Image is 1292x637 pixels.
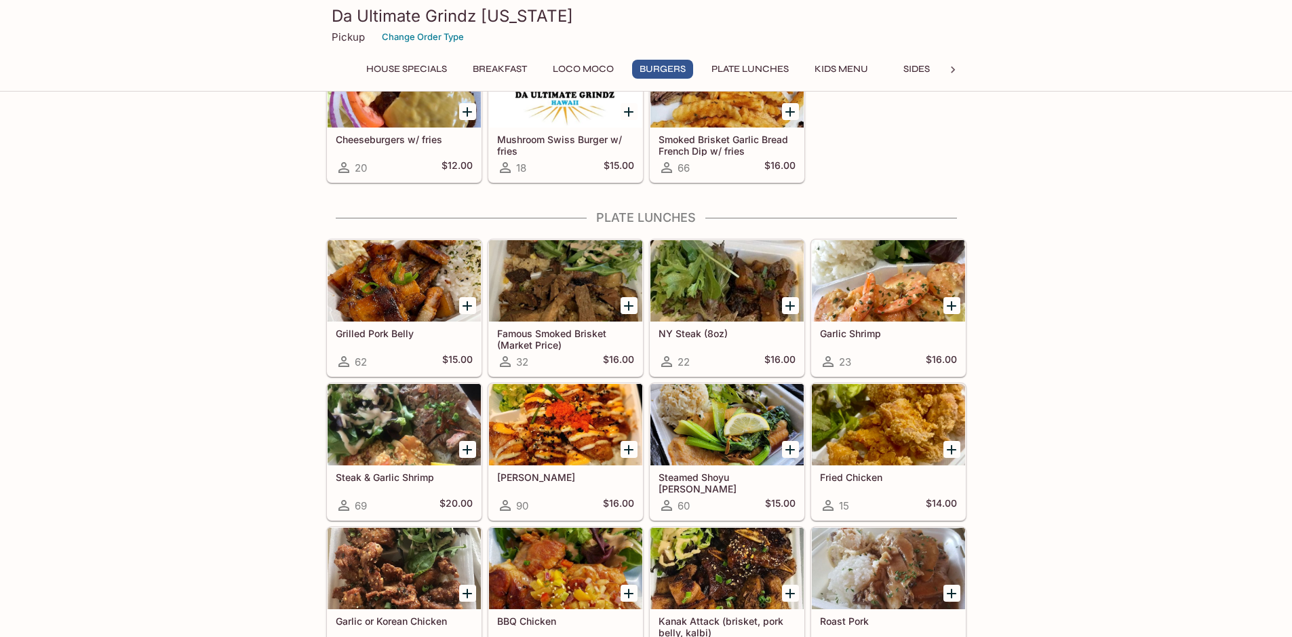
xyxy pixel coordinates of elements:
button: Burgers [632,60,693,79]
div: Roast Pork [812,528,965,609]
h5: $15.00 [604,159,634,176]
div: Fried Chicken [812,384,965,465]
a: Grilled Pork Belly62$15.00 [327,239,482,377]
span: 32 [516,355,528,368]
div: NY Steak (8oz) [650,240,804,322]
a: [PERSON_NAME]90$16.00 [488,383,643,520]
button: Add Famous Smoked Brisket (Market Price) [621,297,638,314]
div: Grilled Pork Belly [328,240,481,322]
h5: $16.00 [926,353,957,370]
button: Loco Moco [545,60,621,79]
div: Smoked Brisket Garlic Bread French Dip w/ fries [650,46,804,128]
button: Add NY Steak (8oz) [782,297,799,314]
h5: $16.00 [764,353,796,370]
span: 69 [355,499,367,512]
h5: $14.00 [926,497,957,514]
h5: Steak & Garlic Shrimp [336,471,473,483]
button: Add Garlic or Korean Chicken [459,585,476,602]
h5: $16.00 [603,497,634,514]
button: Add Cheeseburgers w/ fries [459,103,476,120]
button: Add Smoked Brisket Garlic Bread French Dip w/ fries [782,103,799,120]
h5: Garlic or Korean Chicken [336,615,473,627]
div: Garlic or Korean Chicken [328,528,481,609]
a: Steak & Garlic Shrimp69$20.00 [327,383,482,520]
div: Kanak Attack (brisket, pork belly, kalbi) [650,528,804,609]
h5: BBQ Chicken [497,615,634,627]
div: Famous Smoked Brisket (Market Price) [489,240,642,322]
span: 20 [355,161,367,174]
h5: Roast Pork [820,615,957,627]
h5: $16.00 [603,353,634,370]
button: Add Grilled Pork Belly [459,297,476,314]
h5: $15.00 [442,353,473,370]
button: Plate Lunches [704,60,796,79]
button: Kids Menu [807,60,876,79]
span: 18 [516,161,526,174]
button: Add Fried Chicken [943,441,960,458]
a: Garlic Shrimp23$16.00 [811,239,966,377]
span: 60 [678,499,690,512]
h5: [PERSON_NAME] [497,471,634,483]
h5: Famous Smoked Brisket (Market Price) [497,328,634,350]
button: House Specials [359,60,454,79]
div: Steamed Shoyu Ginger Fish [650,384,804,465]
a: NY Steak (8oz)22$16.00 [650,239,804,377]
button: Add Roast Pork [943,585,960,602]
button: Add Garlic Shrimp [943,297,960,314]
h5: Fried Chicken [820,471,957,483]
span: 22 [678,355,690,368]
h5: Mushroom Swiss Burger w/ fries [497,134,634,156]
span: 66 [678,161,690,174]
h5: Grilled Pork Belly [336,328,473,339]
h3: Da Ultimate Grindz [US_STATE] [332,5,961,26]
p: Pickup [332,31,365,43]
span: 23 [839,355,851,368]
button: Breakfast [465,60,534,79]
a: Fried Chicken15$14.00 [811,383,966,520]
div: Garlic Shrimp [812,240,965,322]
button: Add Ahi Katsu [621,441,638,458]
h5: $20.00 [439,497,473,514]
span: 90 [516,499,528,512]
button: Change Order Type [376,26,470,47]
div: Steak & Garlic Shrimp [328,384,481,465]
h5: Smoked Brisket Garlic Bread French Dip w/ fries [659,134,796,156]
h4: Plate Lunches [326,210,966,225]
div: Ahi Katsu [489,384,642,465]
button: Add Kanak Attack (brisket, pork belly, kalbi) [782,585,799,602]
h5: $16.00 [764,159,796,176]
h5: $15.00 [765,497,796,514]
span: 62 [355,355,367,368]
div: Mushroom Swiss Burger w/ fries [489,46,642,128]
button: Add Mushroom Swiss Burger w/ fries [621,103,638,120]
a: Cheeseburgers w/ fries20$12.00 [327,45,482,182]
button: Add Steamed Shoyu Ginger Fish [782,441,799,458]
div: Cheeseburgers w/ fries [328,46,481,128]
h5: $12.00 [442,159,473,176]
a: Smoked Brisket Garlic Bread French Dip w/ fries66$16.00 [650,45,804,182]
h5: Steamed Shoyu [PERSON_NAME] [659,471,796,494]
button: Add Steak & Garlic Shrimp [459,441,476,458]
a: Mushroom Swiss Burger w/ fries18$15.00 [488,45,643,182]
span: 15 [839,499,849,512]
h5: NY Steak (8oz) [659,328,796,339]
h5: Garlic Shrimp [820,328,957,339]
button: Add BBQ Chicken [621,585,638,602]
a: Famous Smoked Brisket (Market Price)32$16.00 [488,239,643,377]
a: Steamed Shoyu [PERSON_NAME]60$15.00 [650,383,804,520]
div: BBQ Chicken [489,528,642,609]
button: Sides [886,60,947,79]
h5: Cheeseburgers w/ fries [336,134,473,145]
